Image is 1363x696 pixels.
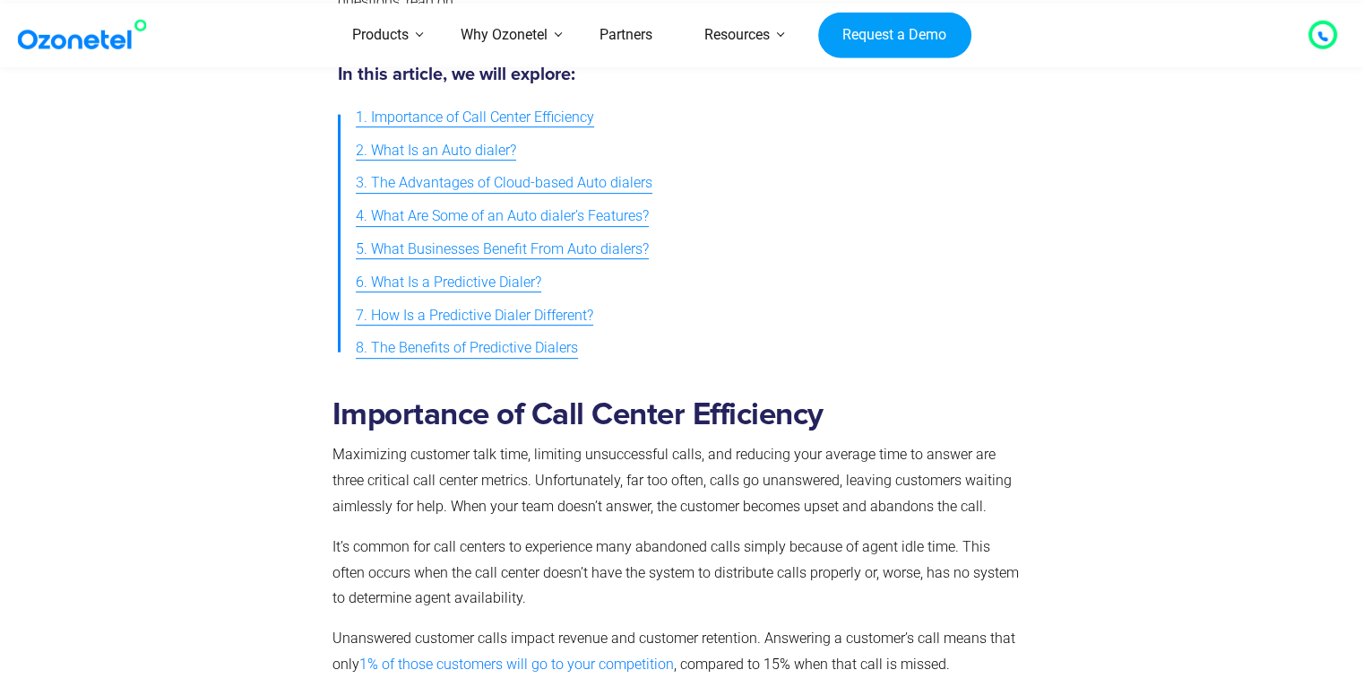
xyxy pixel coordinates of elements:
[332,535,1024,612] p: It’s common for call centers to experience many abandoned calls simply because of agent idle time...
[435,4,574,67] a: Why Ozonetel
[356,303,593,329] span: 7. How Is a Predictive Dialer Different?
[356,138,516,164] span: 2. What Is an Auto dialer?
[356,135,516,168] a: 2. What Is an Auto dialer?
[356,101,594,135] a: 1. Importance of Call Center Efficiency
[574,4,678,67] a: Partners
[326,4,435,67] a: Products
[356,270,541,296] span: 6. What Is a Predictive Dialer?
[356,335,578,361] span: 8. The Benefits of Predictive Dialers
[332,626,1024,678] p: Unanswered customer calls impact revenue and customer retention. Answering a customer’s call mean...
[356,200,649,233] a: 4. What Are Some of an Auto dialer’s Features?
[356,170,652,196] span: 3. The Advantages of Cloud-based Auto dialers
[338,65,1018,83] h5: In this article, we will explore:
[356,167,652,200] a: 3. The Advantages of Cloud-based Auto dialers
[356,332,578,365] a: 8. The Benefits of Predictive Dialers
[332,399,824,431] b: Importance of Call Center Efficiency
[678,4,796,67] a: Resources
[359,656,674,673] a: 1% of those customers will go to your competition
[356,237,649,263] span: 5. What Businesses Benefit From Auto dialers?
[356,300,593,333] a: 7. How Is a Predictive Dialer Different?
[356,233,649,266] a: 5. What Businesses Benefit From Auto dialers?
[356,105,594,131] span: 1. Importance of Call Center Efficiency
[818,12,971,58] a: Request a Demo
[332,442,1024,519] p: Maximizing customer talk time, limiting unsuccessful calls, and reducing your average time to ans...
[356,204,649,230] span: 4. What Are Some of an Auto dialer’s Features?
[356,266,541,300] a: 6. What Is a Predictive Dialer?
